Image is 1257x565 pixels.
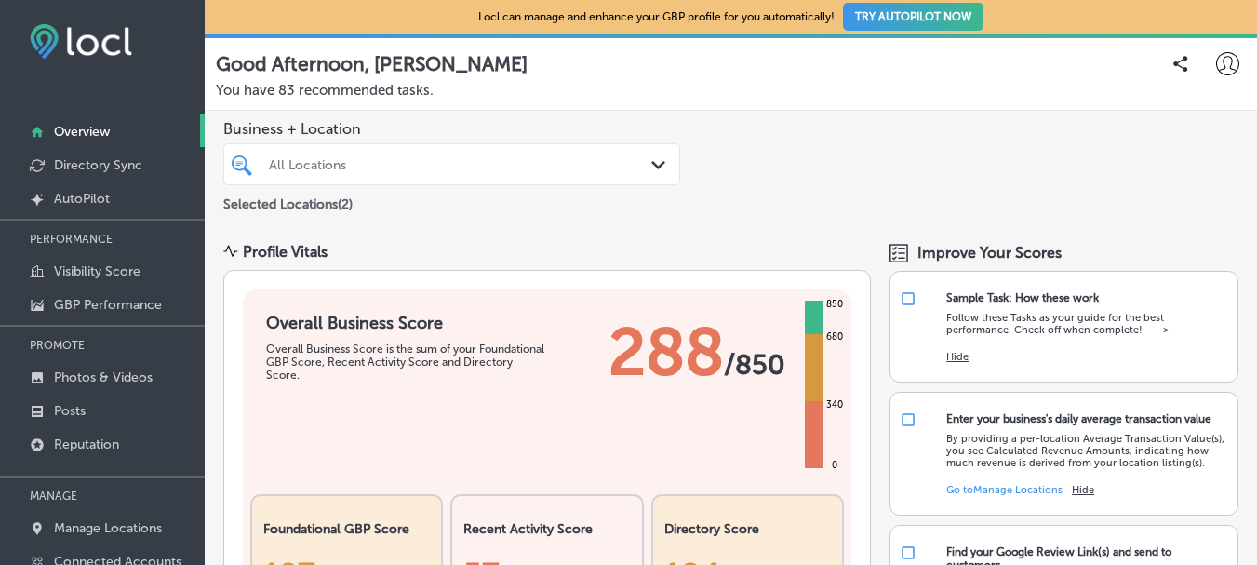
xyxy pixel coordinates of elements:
div: Sample Task: How these work [946,291,1099,304]
div: 0 [828,458,841,473]
h2: Recent Activity Score [463,521,630,537]
img: fda3e92497d09a02dc62c9cd864e3231.png [30,24,132,59]
p: Follow these Tasks as your guide for the best performance. Check off when complete! ----> [946,312,1228,336]
p: By providing a per-location Average Transaction Value(s), you see Calculated Revenue Amounts, ind... [946,433,1228,469]
p: Reputation [54,437,119,452]
p: AutoPilot [54,191,110,207]
h1: Overall Business Score [266,313,545,333]
p: Posts [54,403,86,419]
p: Directory Sync [54,157,142,173]
p: Good Afternoon, [PERSON_NAME] [216,52,528,75]
div: Enter your business's daily average transaction value [946,412,1211,425]
span: 288 [608,313,724,391]
button: Hide [946,351,969,363]
div: 680 [822,330,847,344]
div: 340 [822,397,847,412]
a: Go toManage Locations [946,484,1063,496]
p: You have 83 recommended tasks. [216,82,1246,99]
p: Overview [54,124,110,140]
p: Selected Locations ( 2 ) [223,189,353,212]
p: Visibility Score [54,263,140,279]
div: Overall Business Score is the sum of your Foundational GBP Score, Recent Activity Score and Direc... [266,343,545,382]
span: Business + Location [223,120,680,138]
h2: Foundational GBP Score [263,521,430,537]
p: GBP Performance [54,297,162,313]
h2: Directory Score [664,521,831,537]
button: Hide [1072,484,1094,496]
div: 850 [822,297,847,312]
div: All Locations [269,156,653,172]
span: Improve Your Scores [917,244,1062,262]
span: / 850 [724,348,785,382]
p: Photos & Videos [54,370,153,385]
p: Manage Locations [54,520,162,536]
button: TRY AUTOPILOT NOW [843,3,983,31]
div: Profile Vitals [243,243,328,261]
